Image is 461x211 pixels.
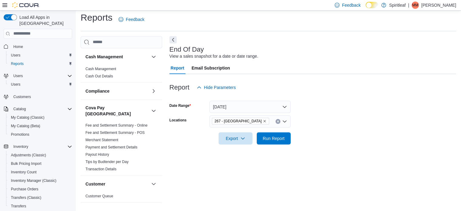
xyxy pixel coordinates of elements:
a: Promotions [8,131,32,138]
span: Inventory [11,143,72,150]
span: Cash Management [85,66,116,71]
span: Bulk Pricing Import [11,161,42,166]
button: Compliance [85,88,149,94]
button: Reports [6,60,75,68]
button: Bulk Pricing Import [6,159,75,168]
span: Feedback [126,16,144,22]
a: Users [8,81,23,88]
span: Purchase Orders [11,187,38,192]
span: Email Subscription [192,62,230,74]
button: Catalog [11,105,28,113]
a: Bulk Pricing Import [8,160,44,167]
button: Cova Pay [GEOGRAPHIC_DATA] [150,107,157,114]
span: Customer Queue [85,194,113,199]
span: Payout History [85,152,109,157]
span: Customers [11,93,72,100]
a: My Catalog (Beta) [8,122,43,130]
span: Transfers [11,204,26,209]
a: Fee and Settlement Summary - Online [85,123,148,128]
span: 267 - Cold Lake [212,118,269,124]
span: Feedback [342,2,360,8]
span: Inventory Manager (Classic) [8,177,72,184]
span: Users [11,72,72,80]
a: Cash Out Details [85,74,113,78]
span: My Catalog (Beta) [11,124,40,128]
span: Tips by Budtender per Day [85,159,129,164]
span: Transfers (Classic) [8,194,72,201]
a: Customers [11,93,33,100]
button: Customer [85,181,149,187]
label: Date Range [169,103,191,108]
span: Transaction Details [85,167,116,172]
p: [PERSON_NAME] [421,2,456,9]
button: Home [1,42,75,51]
span: Adjustments (Classic) [8,151,72,159]
h3: Customer [85,181,105,187]
button: Users [6,51,75,60]
span: Users [11,53,20,58]
h3: Report [169,84,189,91]
button: Next [169,36,177,43]
label: Locations [169,118,187,123]
button: [DATE] [209,101,291,113]
a: Purchase Orders [8,185,41,193]
button: Customers [1,92,75,101]
span: Users [8,81,72,88]
span: Merchant Statement [85,138,118,142]
a: Transfers (Classic) [8,194,44,201]
span: Inventory [13,144,28,149]
button: Clear input [276,119,280,124]
button: Hide Parameters [194,81,238,94]
span: Inventory Manager (Classic) [11,178,56,183]
button: Inventory Count [6,168,75,176]
span: Transfers (Classic) [11,195,41,200]
span: Transfers [8,202,72,210]
a: Adjustments (Classic) [8,151,48,159]
button: Users [1,72,75,80]
button: Open list of options [282,119,287,124]
span: Inventory Count [11,170,37,175]
a: Home [11,43,25,50]
h3: End Of Day [169,46,204,53]
a: Reports [8,60,26,67]
span: Users [11,82,20,87]
a: Merchant Statement [85,138,118,142]
a: Inventory Count [8,168,39,176]
span: Payment and Settlement Details [85,145,137,150]
a: Cash Management [85,67,116,71]
span: My Catalog (Classic) [11,115,45,120]
span: Reports [8,60,72,67]
a: Transfers [8,202,28,210]
span: Catalog [11,105,72,113]
button: Catalog [1,105,75,113]
a: Fee and Settlement Summary - POS [85,131,145,135]
span: Home [13,44,23,49]
button: Transfers (Classic) [6,193,75,202]
div: Cova Pay [GEOGRAPHIC_DATA] [81,122,162,175]
h1: Reports [81,12,112,24]
button: Compliance [150,87,157,95]
span: Inventory Count [8,168,72,176]
span: Fee and Settlement Summary - Online [85,123,148,128]
span: Catalog [13,107,26,111]
a: Users [8,52,23,59]
input: Dark Mode [366,2,378,8]
button: Promotions [6,130,75,139]
span: Bulk Pricing Import [8,160,72,167]
div: Melissa M [412,2,419,9]
a: My Catalog (Classic) [8,114,47,121]
span: Load All Apps in [GEOGRAPHIC_DATA] [17,14,72,26]
div: View a sales snapshot for a date or date range. [169,53,258,60]
button: Remove 267 - Cold Lake from selection in this group [263,119,266,123]
button: Users [11,72,25,80]
span: Export [222,132,249,145]
span: My Catalog (Classic) [8,114,72,121]
a: Inventory Manager (Classic) [8,177,59,184]
span: Users [8,52,72,59]
button: Cash Management [85,54,149,60]
span: Purchase Orders [8,185,72,193]
span: 267 - [GEOGRAPHIC_DATA] [215,118,262,124]
span: Users [13,73,23,78]
span: Adjustments (Classic) [11,153,46,158]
